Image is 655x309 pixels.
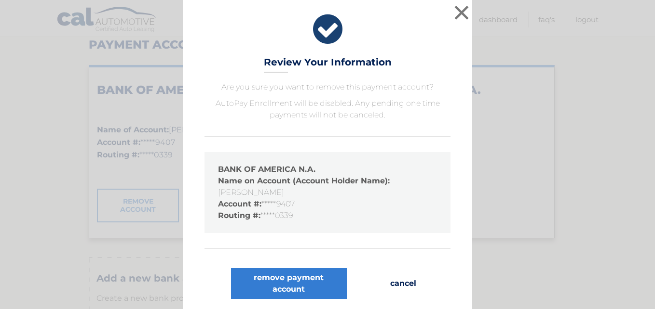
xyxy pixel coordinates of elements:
button: cancel [382,268,424,299]
h3: Review Your Information [264,56,392,73]
p: AutoPay Enrollment will be disabled. Any pending one time payments will not be canceled. [205,98,450,121]
p: Are you sure you want to remove this payment account? [205,81,450,93]
strong: Account #: [218,199,261,208]
strong: BANK OF AMERICA N.A. [218,165,315,174]
button: remove payment account [231,268,347,299]
strong: Routing #: [218,211,260,220]
strong: Name on Account (Account Holder Name): [218,176,390,185]
button: × [452,3,471,22]
li: [PERSON_NAME] [218,175,437,198]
